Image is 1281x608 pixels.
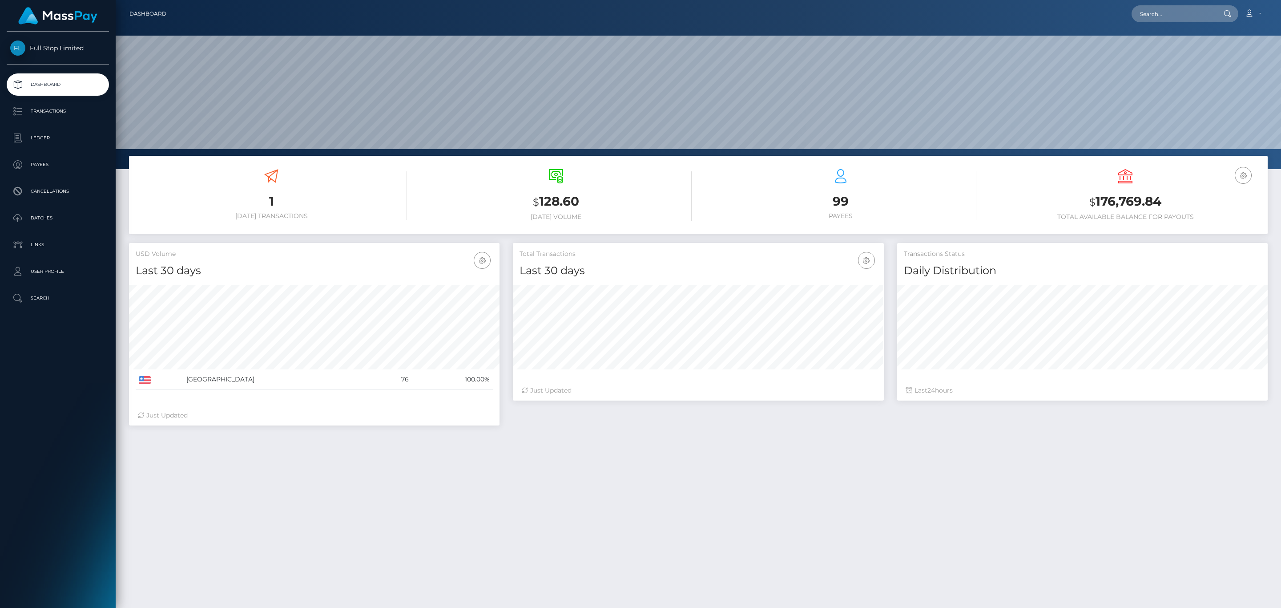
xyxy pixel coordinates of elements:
img: US.png [139,376,151,384]
td: 76 [376,369,412,390]
p: User Profile [10,265,105,278]
a: Batches [7,207,109,229]
p: Links [10,238,105,251]
p: Dashboard [10,78,105,91]
a: Search [7,287,109,309]
a: Links [7,234,109,256]
h6: [DATE] Transactions [136,212,407,220]
div: Just Updated [138,411,491,420]
h5: USD Volume [136,250,493,259]
h3: 176,769.84 [990,193,1261,211]
a: Cancellations [7,180,109,203]
h5: Transactions Status [904,250,1261,259]
h3: 99 [705,193,976,210]
td: [GEOGRAPHIC_DATA] [183,369,376,390]
a: Dashboard [7,73,109,96]
td: 100.00% [412,369,493,390]
h6: Payees [705,212,976,220]
h4: Daily Distribution [904,263,1261,279]
input: Search... [1132,5,1215,22]
h5: Total Transactions [520,250,877,259]
h4: Last 30 days [520,263,877,279]
a: Ledger [7,127,109,149]
p: Payees [10,158,105,171]
h6: Total Available Balance for Payouts [990,213,1261,221]
div: Last hours [906,386,1259,395]
span: Full Stop Limited [7,44,109,52]
span: 24 [927,386,935,394]
img: MassPay Logo [18,7,97,24]
h3: 128.60 [420,193,692,211]
h6: [DATE] Volume [420,213,692,221]
h4: Last 30 days [136,263,493,279]
h3: 1 [136,193,407,210]
a: Transactions [7,100,109,122]
p: Search [10,292,105,305]
div: Just Updated [522,386,874,395]
p: Ledger [10,131,105,145]
p: Batches [10,211,105,225]
small: $ [533,196,539,208]
a: Payees [7,154,109,176]
p: Cancellations [10,185,105,198]
img: Full Stop Limited [10,41,25,56]
small: $ [1089,196,1096,208]
a: Dashboard [129,4,166,23]
a: User Profile [7,260,109,283]
p: Transactions [10,105,105,118]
